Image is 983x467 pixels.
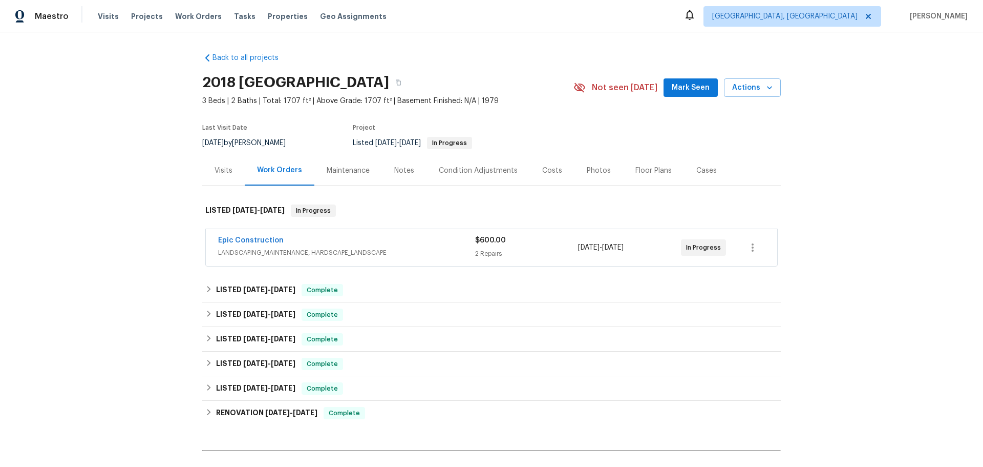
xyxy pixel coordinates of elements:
[664,78,718,97] button: Mark Seen
[439,166,518,176] div: Condition Adjustments
[399,139,421,147] span: [DATE]
[303,359,342,369] span: Complete
[243,384,268,392] span: [DATE]
[202,327,781,352] div: LISTED [DATE]-[DATE]Complete
[232,207,285,214] span: -
[394,166,414,176] div: Notes
[268,11,308,22] span: Properties
[635,166,672,176] div: Floor Plans
[243,335,268,342] span: [DATE]
[602,244,624,251] span: [DATE]
[293,409,317,416] span: [DATE]
[202,125,247,131] span: Last Visit Date
[216,358,295,370] h6: LISTED
[271,360,295,367] span: [DATE]
[389,73,408,92] button: Copy Address
[243,360,295,367] span: -
[243,360,268,367] span: [DATE]
[578,242,624,253] span: -
[202,77,389,88] h2: 2018 [GEOGRAPHIC_DATA]
[218,248,475,258] span: LANDSCAPING_MAINTENANCE, HARDSCAPE_LANDSCAPE
[216,333,295,346] h6: LISTED
[353,139,472,147] span: Listed
[216,407,317,419] h6: RENOVATION
[234,13,255,20] span: Tasks
[686,242,725,253] span: In Progress
[202,139,224,147] span: [DATE]
[353,125,375,131] span: Project
[428,140,471,146] span: In Progress
[271,286,295,293] span: [DATE]
[257,165,302,175] div: Work Orders
[475,237,506,244] span: $600.00
[35,11,69,22] span: Maestro
[131,11,163,22] span: Projects
[260,207,285,214] span: [DATE]
[672,82,710,94] span: Mark Seen
[202,302,781,327] div: LISTED [DATE]-[DATE]Complete
[202,352,781,376] div: LISTED [DATE]-[DATE]Complete
[271,335,295,342] span: [DATE]
[265,409,317,416] span: -
[202,137,298,149] div: by [PERSON_NAME]
[205,205,285,217] h6: LISTED
[375,139,397,147] span: [DATE]
[243,335,295,342] span: -
[292,206,335,216] span: In Progress
[578,244,600,251] span: [DATE]
[587,166,611,176] div: Photos
[202,278,781,302] div: LISTED [DATE]-[DATE]Complete
[243,286,295,293] span: -
[265,409,290,416] span: [DATE]
[696,166,717,176] div: Cases
[732,82,773,94] span: Actions
[215,166,232,176] div: Visits
[327,166,370,176] div: Maintenance
[303,383,342,394] span: Complete
[271,384,295,392] span: [DATE]
[216,284,295,296] h6: LISTED
[542,166,562,176] div: Costs
[303,285,342,295] span: Complete
[202,53,301,63] a: Back to all projects
[216,309,295,321] h6: LISTED
[243,286,268,293] span: [DATE]
[232,207,257,214] span: [DATE]
[98,11,119,22] span: Visits
[202,96,573,106] span: 3 Beds | 2 Baths | Total: 1707 ft² | Above Grade: 1707 ft² | Basement Finished: N/A | 1979
[202,194,781,227] div: LISTED [DATE]-[DATE]In Progress
[175,11,222,22] span: Work Orders
[712,11,858,22] span: [GEOGRAPHIC_DATA], [GEOGRAPHIC_DATA]
[375,139,421,147] span: -
[202,401,781,425] div: RENOVATION [DATE]-[DATE]Complete
[216,382,295,395] h6: LISTED
[243,311,295,318] span: -
[303,310,342,320] span: Complete
[475,249,578,259] div: 2 Repairs
[325,408,364,418] span: Complete
[243,311,268,318] span: [DATE]
[202,376,781,401] div: LISTED [DATE]-[DATE]Complete
[303,334,342,344] span: Complete
[906,11,968,22] span: [PERSON_NAME]
[243,384,295,392] span: -
[724,78,781,97] button: Actions
[592,83,657,93] span: Not seen [DATE]
[218,237,284,244] a: Epic Construction
[271,311,295,318] span: [DATE]
[320,11,387,22] span: Geo Assignments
